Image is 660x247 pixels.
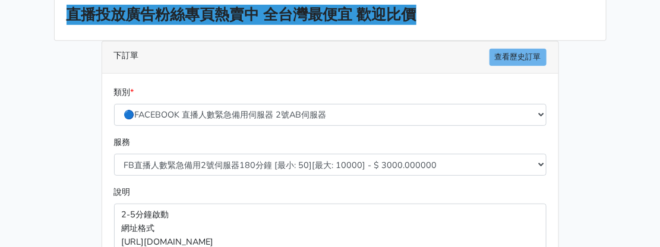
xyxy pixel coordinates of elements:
label: 說明 [114,185,131,199]
label: 類別 [114,85,134,99]
div: 下訂單 [102,42,558,74]
a: 查看歷史訂單 [490,49,547,66]
strong: 直播投放廣告粉絲專頁熱賣中 全台灣最便宜 歡迎比價 [67,5,416,25]
label: 服務 [114,135,131,149]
